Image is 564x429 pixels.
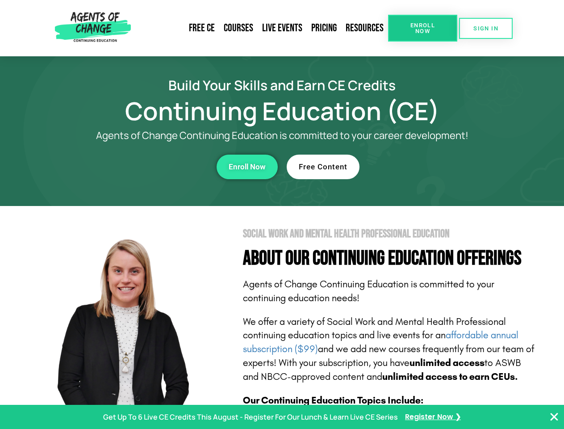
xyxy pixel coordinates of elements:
[28,101,537,121] h1: Continuing Education (CE)
[103,411,398,424] p: Get Up To 6 Live CE Credits This August - Register For Our Lunch & Learn Live CE Series
[184,18,219,38] a: Free CE
[473,25,498,31] span: SIGN IN
[243,228,537,240] h2: Social Work and Mental Health Professional Education
[243,278,494,304] span: Agents of Change Continuing Education is committed to your continuing education needs!
[459,18,513,39] a: SIGN IN
[229,163,266,171] span: Enroll Now
[307,18,341,38] a: Pricing
[402,22,443,34] span: Enroll Now
[382,371,518,383] b: unlimited access to earn CEUs.
[243,248,537,269] h4: About Our Continuing Education Offerings
[28,79,537,92] h2: Build Your Skills and Earn CE Credits
[243,395,423,406] b: Our Continuing Education Topics Include:
[287,155,359,179] a: Free Content
[258,18,307,38] a: Live Events
[243,315,537,384] p: We offer a variety of Social Work and Mental Health Professional continuing education topics and ...
[549,412,560,422] button: Close Banner
[217,155,278,179] a: Enroll Now
[299,163,347,171] span: Free Content
[134,18,388,38] nav: Menu
[63,130,501,141] p: Agents of Change Continuing Education is committed to your career development!
[388,15,457,42] a: Enroll Now
[341,18,388,38] a: Resources
[219,18,258,38] a: Courses
[409,357,485,369] b: unlimited access
[405,411,461,424] a: Register Now ❯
